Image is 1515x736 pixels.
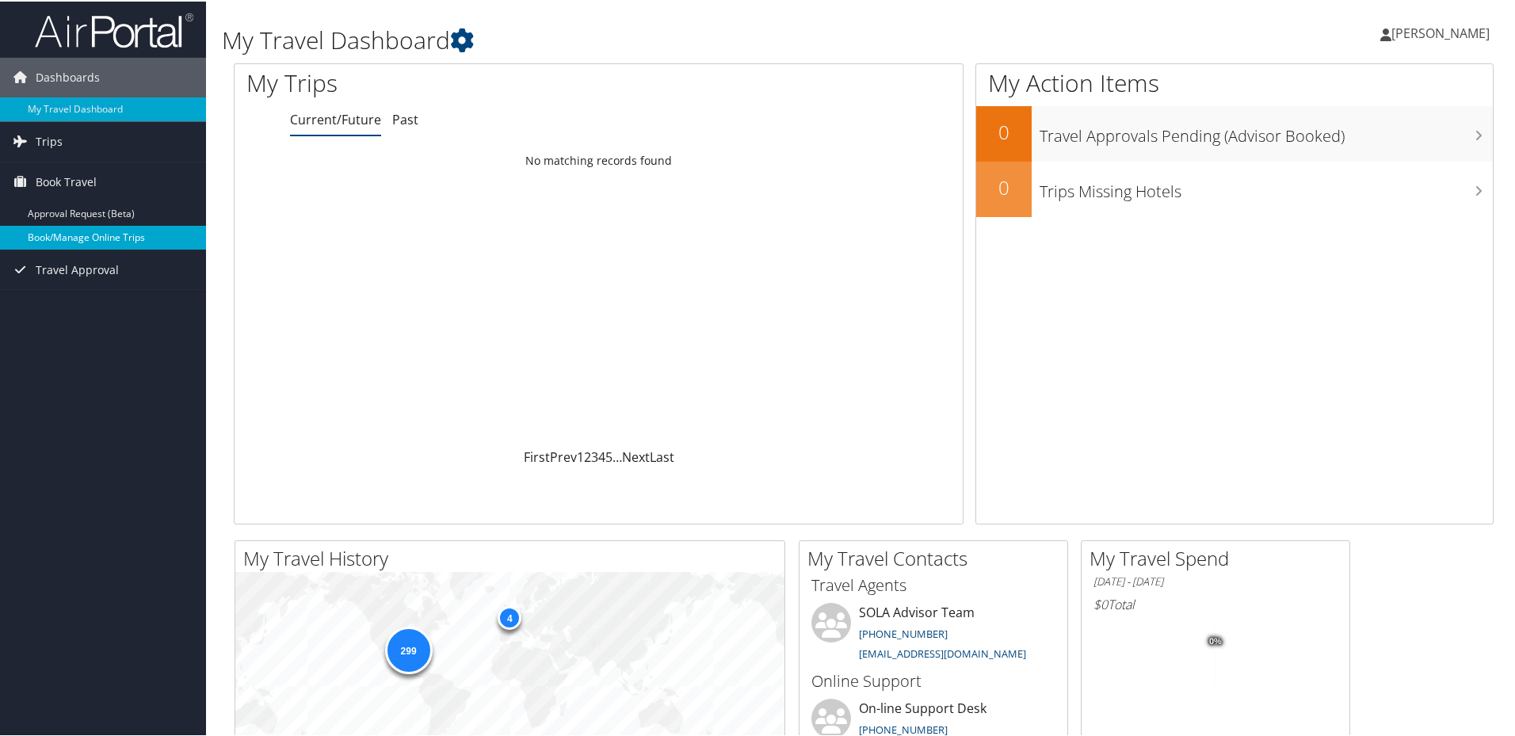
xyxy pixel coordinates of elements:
h6: [DATE] - [DATE] [1093,573,1338,588]
a: [EMAIL_ADDRESS][DOMAIN_NAME] [859,645,1026,659]
span: Travel Approval [36,249,119,288]
div: 4 [498,604,521,628]
span: Dashboards [36,56,100,96]
div: 299 [384,625,432,673]
a: 2 [584,447,591,464]
span: … [612,447,622,464]
a: 3 [591,447,598,464]
h2: 0 [976,173,1032,200]
a: [PHONE_NUMBER] [859,625,948,639]
h1: My Trips [246,65,647,98]
h3: Travel Agents [811,573,1055,595]
a: [PHONE_NUMBER] [859,721,948,735]
h2: My Travel Contacts [807,543,1067,570]
tspan: 0% [1209,635,1222,645]
img: airportal-logo.png [35,10,193,48]
a: [PERSON_NAME] [1380,8,1505,55]
span: $0 [1093,594,1108,612]
td: No matching records found [235,145,963,174]
a: 4 [598,447,605,464]
h3: Trips Missing Hotels [1040,171,1493,201]
span: Trips [36,120,63,160]
a: Current/Future [290,109,381,127]
h2: My Travel History [243,543,784,570]
h6: Total [1093,594,1338,612]
a: 0Trips Missing Hotels [976,160,1493,215]
h3: Travel Approvals Pending (Advisor Booked) [1040,116,1493,146]
h1: My Action Items [976,65,1493,98]
h2: My Travel Spend [1090,543,1349,570]
h3: Online Support [811,669,1055,691]
a: 0Travel Approvals Pending (Advisor Booked) [976,105,1493,160]
h1: My Travel Dashboard [222,22,1078,55]
span: [PERSON_NAME] [1391,23,1490,40]
a: 1 [577,447,584,464]
li: SOLA Advisor Team [803,601,1063,666]
a: First [524,447,550,464]
a: Next [622,447,650,464]
a: Prev [550,447,577,464]
a: 5 [605,447,612,464]
h2: 0 [976,117,1032,144]
a: Past [392,109,418,127]
a: Last [650,447,674,464]
span: Book Travel [36,161,97,200]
